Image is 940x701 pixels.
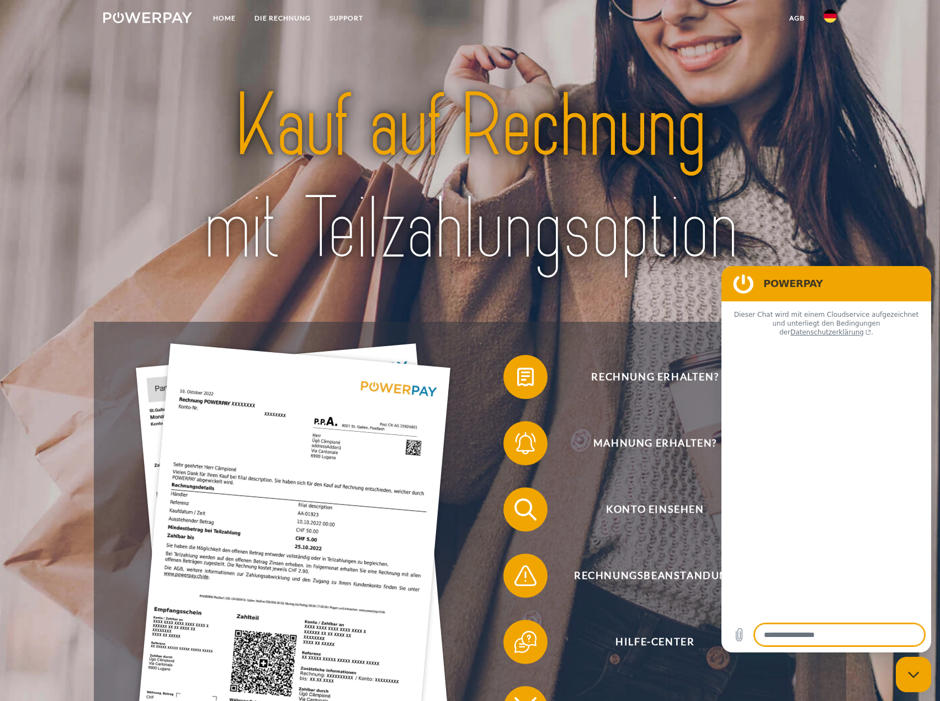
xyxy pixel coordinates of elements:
button: Rechnungsbeanstandung [503,554,790,598]
img: qb_search.svg [512,496,539,523]
img: qb_bill.svg [512,363,539,391]
img: qb_help.svg [512,628,539,656]
a: Home [204,8,245,28]
span: Rechnungsbeanstandung [520,554,790,598]
img: title-powerpay_de.svg [140,70,800,285]
button: Mahnung erhalten? [503,421,790,465]
img: qb_bell.svg [512,429,539,457]
iframe: Messaging-Fenster [721,266,931,652]
span: Konto einsehen [520,487,790,532]
span: Rechnung erhalten? [520,355,790,399]
a: agb [780,8,814,28]
img: de [824,9,837,23]
img: logo-powerpay-white.svg [103,12,192,23]
button: Hilfe-Center [503,620,790,664]
button: Rechnung erhalten? [503,355,790,399]
img: qb_warning.svg [512,562,539,590]
iframe: Schaltfläche zum Öffnen des Messaging-Fensters; Konversation läuft [896,657,931,692]
span: Mahnung erhalten? [520,421,790,465]
button: Konto einsehen [503,487,790,532]
a: DIE RECHNUNG [245,8,320,28]
a: SUPPORT [320,8,373,28]
span: Hilfe-Center [520,620,790,664]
